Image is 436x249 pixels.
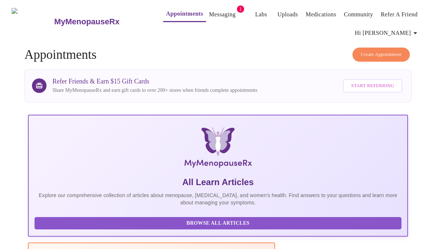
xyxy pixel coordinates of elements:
[166,9,203,19] a: Appointments
[35,192,401,206] p: Explore our comprehensive collection of articles about menopause, [MEDICAL_DATA], and women's hea...
[352,26,423,40] button: Hi [PERSON_NAME]
[381,9,418,20] a: Refer a Friend
[92,127,344,171] img: MyMenopauseRx Logo
[351,82,394,90] span: Start Referring
[341,75,404,96] a: Start Referring
[341,7,376,22] button: Community
[52,87,257,94] p: Share MyMenopauseRx and earn gift cards to over 200+ stores when friends complete appointments
[35,217,401,230] button: Browse All Articles
[355,28,420,38] span: Hi [PERSON_NAME]
[24,48,412,62] h4: Appointments
[209,9,235,20] a: Messaging
[255,9,267,20] a: Labs
[275,7,301,22] button: Uploads
[237,5,244,13] span: 1
[163,7,206,22] button: Appointments
[343,79,402,93] button: Start Referring
[378,7,421,22] button: Refer a Friend
[206,7,238,22] button: Messaging
[52,78,257,85] h3: Refer Friends & Earn $15 Gift Cards
[42,219,394,228] span: Browse All Articles
[35,176,401,188] h5: All Learn Articles
[278,9,298,20] a: Uploads
[12,8,53,35] img: MyMenopauseRx Logo
[35,220,403,226] a: Browse All Articles
[53,9,149,34] a: MyMenopauseRx
[352,48,410,62] button: Create Appointment
[54,17,120,26] h3: MyMenopauseRx
[250,7,273,22] button: Labs
[303,7,339,22] button: Medications
[344,9,373,20] a: Community
[306,9,336,20] a: Medications
[361,50,401,59] span: Create Appointment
